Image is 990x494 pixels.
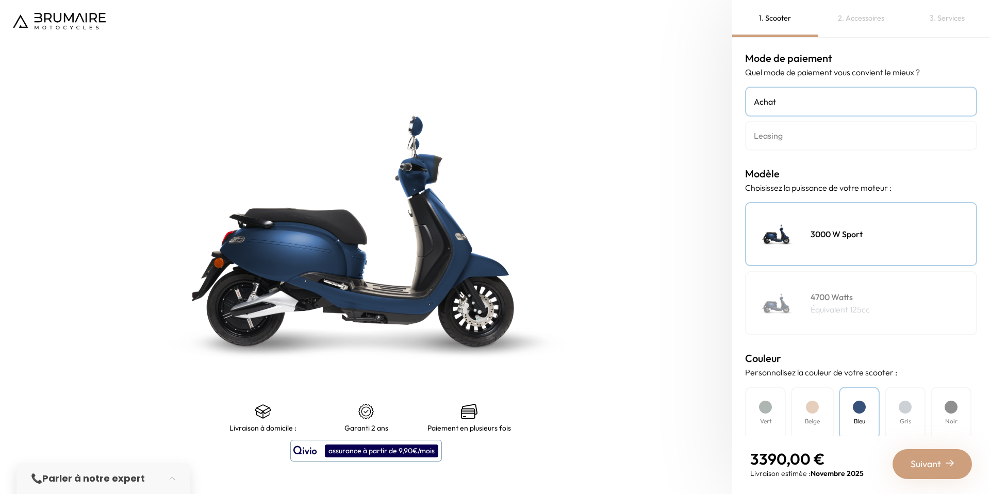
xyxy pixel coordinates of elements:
[745,351,977,366] h3: Couleur
[344,424,388,432] p: Garanti 2 ans
[946,459,954,467] img: right-arrow-2.png
[745,182,977,194] p: Choisissez la puissance de votre moteur :
[461,403,477,420] img: credit-cards.png
[900,417,911,426] h4: Gris
[358,403,374,420] img: certificat-de-garantie.png
[805,417,820,426] h4: Beige
[255,403,271,420] img: shipping.png
[754,95,968,108] h4: Achat
[229,424,296,432] p: Livraison à domicile :
[754,129,968,142] h4: Leasing
[745,66,977,78] p: Quel mode de paiement vous convient le mieux ?
[854,417,865,426] h4: Bleu
[911,457,941,471] span: Suivant
[750,468,864,479] p: Livraison estimée :
[290,440,442,462] button: assurance à partir de 9,90€/mois
[811,228,863,240] h4: 3000 W Sport
[751,208,803,260] img: Scooter
[293,444,317,457] img: logo qivio
[751,277,803,329] img: Scooter
[750,450,864,468] p: 3390,00 €
[745,166,977,182] h3: Modèle
[325,444,438,457] div: assurance à partir de 9,90€/mois
[945,417,958,426] h4: Noir
[811,303,870,316] p: Équivalent 125cc
[745,366,977,378] p: Personnalisez la couleur de votre scooter :
[745,121,977,151] a: Leasing
[811,469,864,478] span: Novembre 2025
[760,417,771,426] h4: Vert
[13,13,106,29] img: Logo de Brumaire
[811,291,870,303] h4: 4700 Watts
[745,51,977,66] h3: Mode de paiement
[427,424,511,432] p: Paiement en plusieurs fois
